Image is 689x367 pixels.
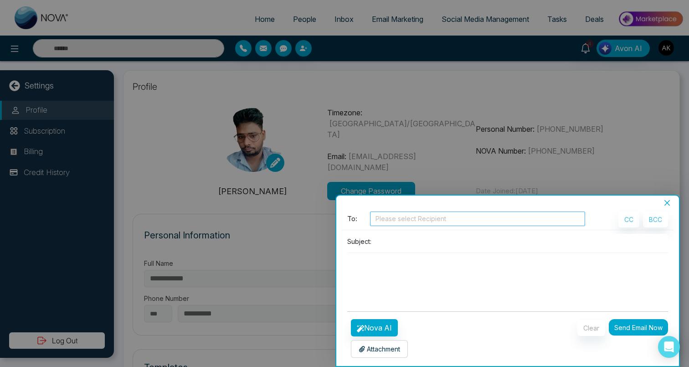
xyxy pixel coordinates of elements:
button: CC [618,212,639,227]
p: Attachment [359,344,400,354]
button: Close [661,199,674,207]
button: BCC [643,212,668,227]
button: Nova AI [351,319,398,336]
span: close [663,199,671,207]
span: To: [347,214,357,224]
p: Subject: [347,237,371,246]
div: Open Intercom Messenger [658,336,680,358]
button: Send Email Now [609,319,668,336]
button: Clear [577,320,605,336]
